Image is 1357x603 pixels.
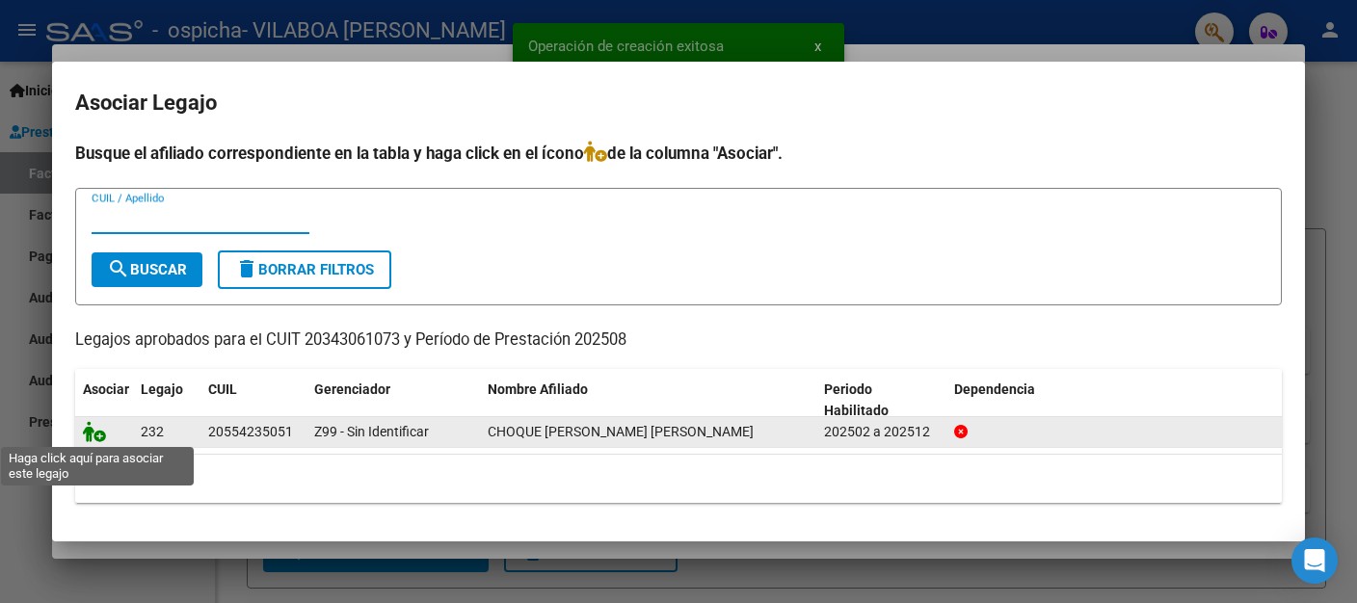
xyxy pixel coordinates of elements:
span: CUIL [208,381,237,397]
datatable-header-cell: Asociar [75,369,133,433]
button: Buscar [92,252,202,287]
button: Borrar Filtros [218,250,391,289]
span: Borrar Filtros [235,261,374,278]
span: CHOQUE VILCA ALVARO BENJAMIN [488,424,754,439]
span: Legajo [141,381,183,397]
mat-icon: delete [235,257,258,280]
div: 1 registros [75,455,1282,503]
span: Z99 - Sin Identificar [314,424,429,439]
span: Periodo Habilitado [824,381,889,419]
span: Nombre Afiliado [488,381,588,397]
span: Asociar [83,381,129,397]
span: Gerenciador [314,381,390,397]
h2: Asociar Legajo [75,85,1282,121]
div: 20554235051 [208,421,293,443]
div: 202502 a 202512 [824,421,939,443]
datatable-header-cell: Nombre Afiliado [480,369,816,433]
span: Dependencia [954,381,1035,397]
h4: Busque el afiliado correspondiente en la tabla y haga click en el ícono de la columna "Asociar". [75,141,1282,166]
span: 232 [141,424,164,439]
p: Legajos aprobados para el CUIT 20343061073 y Período de Prestación 202508 [75,328,1282,353]
datatable-header-cell: Legajo [133,369,200,433]
mat-icon: search [107,257,130,280]
datatable-header-cell: Dependencia [946,369,1283,433]
datatable-header-cell: Gerenciador [306,369,480,433]
datatable-header-cell: Periodo Habilitado [816,369,946,433]
div: Open Intercom Messenger [1291,537,1338,584]
span: Buscar [107,261,187,278]
datatable-header-cell: CUIL [200,369,306,433]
